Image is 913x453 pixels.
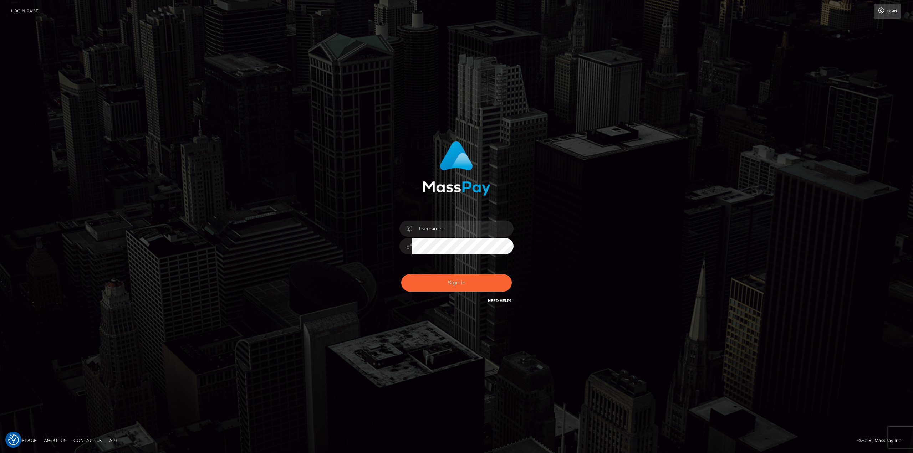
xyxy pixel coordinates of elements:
div: © 2025 , MassPay Inc. [857,437,908,444]
img: MassPay Login [423,141,490,196]
a: Homepage [8,435,40,446]
a: Contact Us [71,435,105,446]
img: Revisit consent button [8,434,19,445]
button: Sign in [401,274,512,292]
input: Username... [412,221,514,237]
button: Consent Preferences [8,434,19,445]
a: Login Page [11,4,39,19]
a: Login [874,4,901,19]
a: API [106,435,120,446]
a: About Us [41,435,69,446]
a: Need Help? [488,298,512,303]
